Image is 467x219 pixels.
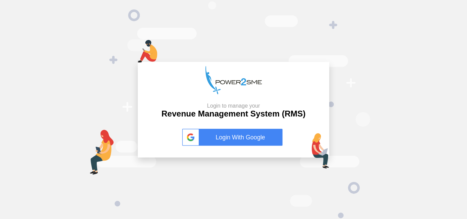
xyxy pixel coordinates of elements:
[161,102,305,109] small: Login to manage your
[180,122,287,153] button: Login With Google
[205,66,262,94] img: p2s_logo.png
[312,133,329,168] img: lap-login.png
[161,102,305,119] h2: Revenue Management System (RMS)
[182,129,285,146] a: Login With Google
[90,130,114,175] img: tab-login.png
[138,40,157,63] img: mob-login.png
